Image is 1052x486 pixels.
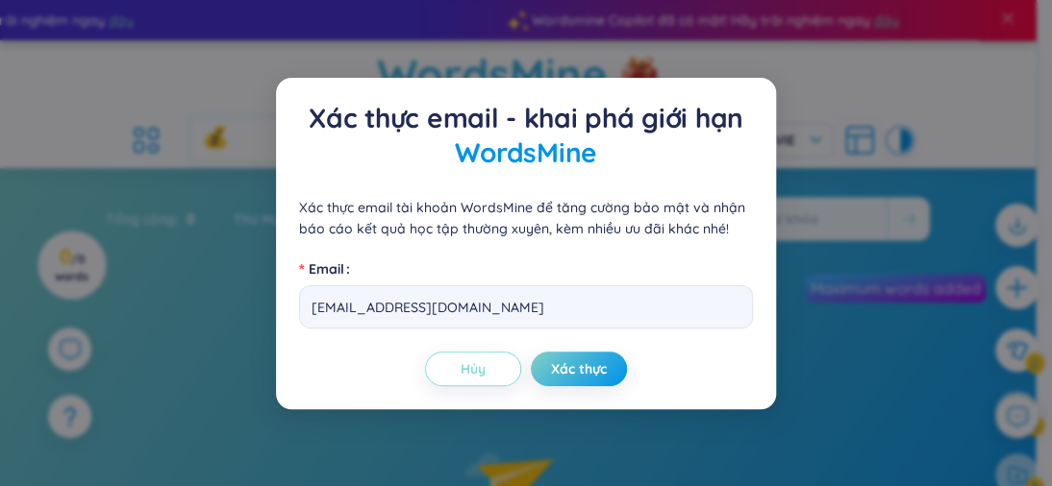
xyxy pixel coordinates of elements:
button: Xác thực [531,352,627,386]
p: Xác thực email - khai phá giới hạn [299,101,753,170]
button: Hủy [425,352,521,386]
span: WordsMine [455,135,596,169]
label: Email [299,254,357,284]
p: Xác thực email tài khoản WordsMine để tăng cường bảo mật và nhận báo cáo kết quả học tập thường x... [299,197,753,239]
span: Xác thực [551,359,607,378]
input: Email [299,285,753,328]
span: Hủy [461,359,486,378]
